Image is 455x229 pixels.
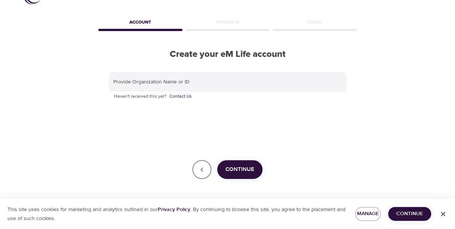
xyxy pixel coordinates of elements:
span: Continue [394,209,425,219]
span: Manage [361,209,375,219]
a: Contact Us [169,93,192,100]
button: Continue [217,160,262,179]
button: Continue [388,207,431,221]
span: Continue [225,165,254,174]
a: Privacy Policy [158,206,190,213]
h2: Create your eM Life account [97,49,359,60]
button: Manage [355,207,381,221]
p: Haven't received this yet? [114,93,341,100]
